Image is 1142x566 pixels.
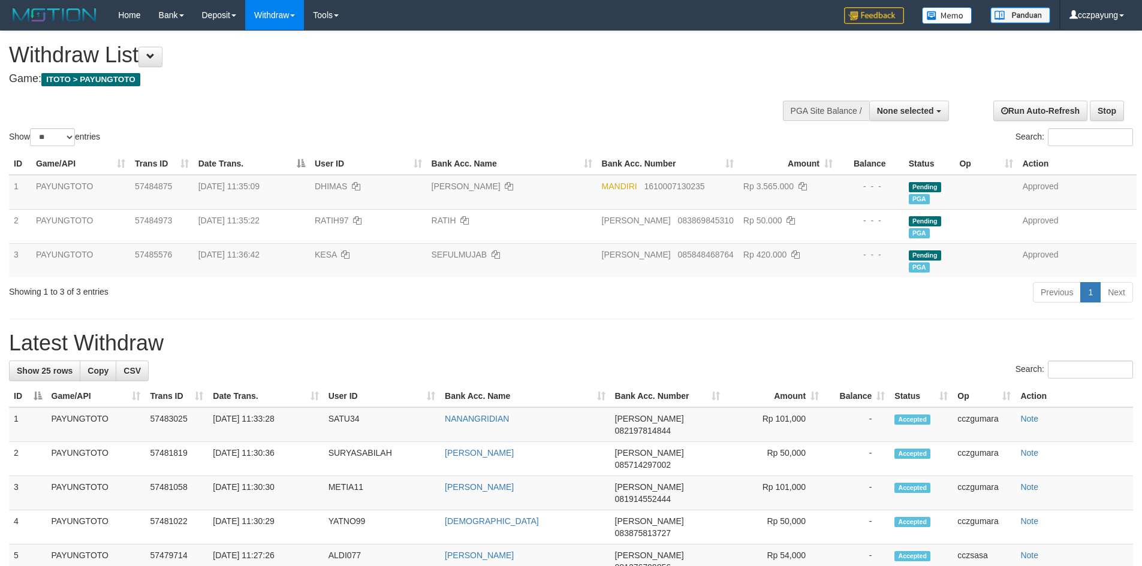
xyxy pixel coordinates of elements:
span: Accepted [894,449,930,459]
a: Run Auto-Refresh [993,101,1087,121]
a: [PERSON_NAME] [432,181,501,191]
h1: Withdraw List [9,43,749,67]
div: Showing 1 to 3 of 3 entries [9,281,467,298]
td: cczgumara [953,510,1016,544]
input: Search: [1048,128,1133,146]
span: PGA [909,228,930,238]
th: Trans ID: activate to sort column ascending [145,385,208,407]
label: Show entries [9,128,100,146]
th: Balance: activate to sort column ascending [824,385,890,407]
a: Note [1020,516,1038,526]
td: 3 [9,476,47,510]
span: PGA [909,194,930,204]
span: Rp 3.565.000 [743,181,794,191]
a: Stop [1090,101,1124,121]
label: Search: [1016,128,1133,146]
td: 57481058 [145,476,208,510]
span: Show 25 rows [17,366,73,376]
td: cczgumara [953,407,1016,442]
th: Op: activate to sort column ascending [954,153,1017,175]
th: Trans ID: activate to sort column ascending [130,153,194,175]
th: Op: activate to sort column ascending [953,385,1016,407]
div: - - - [842,180,899,192]
td: 2 [9,442,47,476]
th: Bank Acc. Number: activate to sort column ascending [610,385,725,407]
span: Copy 085714297002 to clipboard [615,460,671,470]
span: Copy 083875813727 to clipboard [615,528,671,538]
th: User ID: activate to sort column ascending [310,153,427,175]
th: User ID: activate to sort column ascending [324,385,440,407]
td: Rp 101,000 [725,476,824,510]
span: None selected [877,106,934,116]
span: Accepted [894,551,930,561]
span: Pending [909,250,941,261]
td: - [824,476,890,510]
th: Bank Acc. Name: activate to sort column ascending [427,153,597,175]
a: [PERSON_NAME] [445,550,514,560]
span: MANDIRI [602,181,637,191]
span: DHIMAS [315,181,347,191]
a: 1 [1080,282,1101,302]
td: Approved [1018,209,1137,243]
span: [PERSON_NAME] [602,250,671,259]
td: 1 [9,175,31,210]
div: - - - [842,214,899,226]
td: 57481022 [145,510,208,544]
span: [DATE] 11:35:22 [198,216,260,225]
td: 57481819 [145,442,208,476]
span: KESA [315,250,337,259]
a: Next [1100,282,1133,302]
th: Game/API: activate to sort column ascending [31,153,130,175]
span: Accepted [894,483,930,493]
span: Pending [909,182,941,192]
span: [PERSON_NAME] [615,448,684,458]
td: Approved [1018,243,1137,277]
label: Search: [1016,361,1133,379]
td: PAYUNGTOTO [31,243,130,277]
span: Rp 420.000 [743,250,787,259]
td: cczgumara [953,442,1016,476]
td: 2 [9,209,31,243]
div: - - - [842,249,899,261]
th: Bank Acc. Number: activate to sort column ascending [597,153,739,175]
td: - [824,510,890,544]
td: [DATE] 11:30:29 [208,510,323,544]
td: 57483025 [145,407,208,442]
span: Copy [88,366,109,376]
button: None selected [869,101,949,121]
th: Action [1018,153,1137,175]
th: Amount: activate to sort column ascending [725,385,824,407]
td: SURYASABILAH [324,442,440,476]
th: Game/API: activate to sort column ascending [47,385,146,407]
span: Copy 1610007130235 to clipboard [644,181,704,191]
a: RATIH [432,216,456,225]
a: SEFULMUJAB [432,250,487,259]
span: [PERSON_NAME] [602,216,671,225]
td: 3 [9,243,31,277]
td: YATNO99 [324,510,440,544]
a: Note [1020,448,1038,458]
td: [DATE] 11:30:30 [208,476,323,510]
td: 4 [9,510,47,544]
span: Copy 085848468764 to clipboard [677,250,733,259]
td: Rp 50,000 [725,510,824,544]
h1: Latest Withdraw [9,331,1133,355]
span: [PERSON_NAME] [615,550,684,560]
span: 57484875 [135,181,172,191]
div: PGA Site Balance / [783,101,869,121]
span: PGA [909,262,930,273]
a: CSV [116,361,149,381]
span: [PERSON_NAME] [615,516,684,526]
th: Bank Acc. Name: activate to sort column ascending [440,385,610,407]
span: RATIH97 [315,216,349,225]
img: Button%20Memo.svg [922,7,972,24]
th: Date Trans.: activate to sort column ascending [208,385,323,407]
a: Note [1020,414,1038,423]
a: Note [1020,550,1038,560]
a: [PERSON_NAME] [445,448,514,458]
td: cczgumara [953,476,1016,510]
td: - [824,442,890,476]
span: ITOTO > PAYUNGTOTO [41,73,140,86]
td: PAYUNGTOTO [31,175,130,210]
td: Approved [1018,175,1137,210]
